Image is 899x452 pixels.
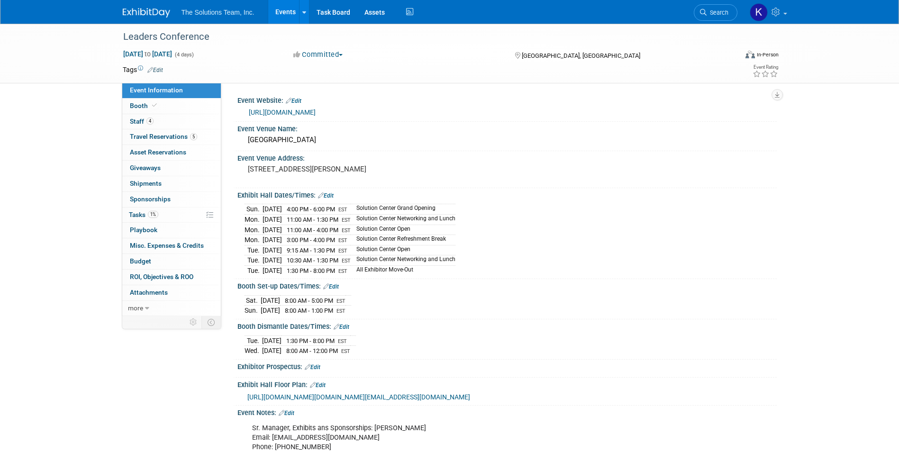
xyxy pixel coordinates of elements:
span: 8:00 AM - 5:00 PM [285,297,333,304]
span: 11:00 AM - 4:00 PM [287,226,338,234]
a: Edit [147,67,163,73]
button: Committed [290,50,346,60]
a: [URL][DOMAIN_NAME][DOMAIN_NAME][EMAIL_ADDRESS][DOMAIN_NAME] [247,393,470,401]
td: Wed. [245,346,262,356]
span: 8:00 AM - 12:00 PM [286,347,338,354]
span: Playbook [130,226,157,234]
span: [GEOGRAPHIC_DATA], [GEOGRAPHIC_DATA] [522,52,640,59]
a: Tasks1% [122,208,221,223]
a: Event Information [122,83,221,98]
span: 3:00 PM - 4:00 PM [287,236,335,244]
span: (4 days) [174,52,194,58]
td: Solution Center Networking and Lunch [351,215,455,225]
span: Sponsorships [130,195,171,203]
span: 5 [190,133,197,140]
a: Misc. Expenses & Credits [122,238,221,253]
a: Playbook [122,223,221,238]
span: Misc. Expenses & Credits [130,242,204,249]
span: 9:15 AM - 1:30 PM [287,247,335,254]
td: [DATE] [263,215,282,225]
td: Solution Center Networking and Lunch [351,255,455,266]
a: Edit [318,192,334,199]
td: Sun. [245,204,263,215]
a: more [122,301,221,316]
div: Event Format [681,49,779,63]
img: Format-Inperson.png [745,51,755,58]
td: [DATE] [263,204,282,215]
div: Event Venue Address: [237,151,777,163]
span: ROI, Objectives & ROO [130,273,193,280]
span: EST [342,227,351,234]
span: Asset Reservations [130,148,186,156]
a: Budget [122,254,221,269]
pre: [STREET_ADDRESS][PERSON_NAME] [248,165,452,173]
td: Toggle Event Tabs [201,316,221,328]
div: Booth Set-up Dates/Times: [237,279,777,291]
div: Exhibit Hall Dates/Times: [237,188,777,200]
span: EST [336,298,345,304]
td: [DATE] [263,255,282,266]
td: Sat. [245,295,261,306]
a: Shipments [122,176,221,191]
span: EST [338,237,347,244]
a: Attachments [122,285,221,300]
span: Giveaways [130,164,161,172]
span: Shipments [130,180,162,187]
img: ExhibitDay [123,8,170,18]
a: Giveaways [122,161,221,176]
span: Tasks [129,211,158,218]
span: 8:00 AM - 1:00 PM [285,307,333,314]
a: Booth [122,99,221,114]
td: Solution Center Grand Opening [351,204,455,215]
span: Travel Reservations [130,133,197,140]
span: Budget [130,257,151,265]
span: EST [338,338,347,344]
td: Solution Center Refreshment Break [351,235,455,245]
a: Edit [279,410,294,416]
span: EST [338,268,347,274]
a: Asset Reservations [122,145,221,160]
span: [DATE] [DATE] [123,50,173,58]
td: Mon. [245,235,263,245]
span: Staff [130,118,154,125]
div: Event Rating [753,65,778,70]
a: Edit [310,382,326,389]
span: 4 [146,118,154,125]
span: 1% [148,211,158,218]
a: Edit [334,324,349,330]
span: Booth [130,102,159,109]
img: Kaelon Harris [750,3,768,21]
td: [DATE] [263,265,282,275]
td: [DATE] [261,295,280,306]
a: Edit [305,364,320,371]
i: Booth reservation complete [152,103,157,108]
span: to [143,50,152,58]
a: Travel Reservations5 [122,129,221,145]
span: 11:00 AM - 1:30 PM [287,216,338,223]
span: 1:30 PM - 8:00 PM [286,337,335,344]
div: Leaders Conference [120,28,723,45]
td: [DATE] [263,235,282,245]
div: [GEOGRAPHIC_DATA] [245,133,770,147]
div: Event Notes: [237,406,777,418]
a: Edit [323,283,339,290]
div: Exhibitor Prospectus: [237,360,777,372]
td: Solution Center Open [351,245,455,255]
td: Tue. [245,335,262,346]
td: Solution Center Open [351,225,455,235]
span: EST [341,348,350,354]
div: Booth Dismantle Dates/Times: [237,319,777,332]
td: [DATE] [262,346,282,356]
div: Exhibit Hall Floor Plan: [237,378,777,390]
td: Mon. [245,215,263,225]
a: Sponsorships [122,192,221,207]
td: Tue. [245,265,263,275]
span: EST [342,258,351,264]
td: Tags [123,65,163,74]
span: The Solutions Team, Inc. [182,9,254,16]
td: All Exhibitor Move-Out [351,265,455,275]
div: Event Venue Name: [237,122,777,134]
span: EST [342,217,351,223]
span: Event Information [130,86,183,94]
